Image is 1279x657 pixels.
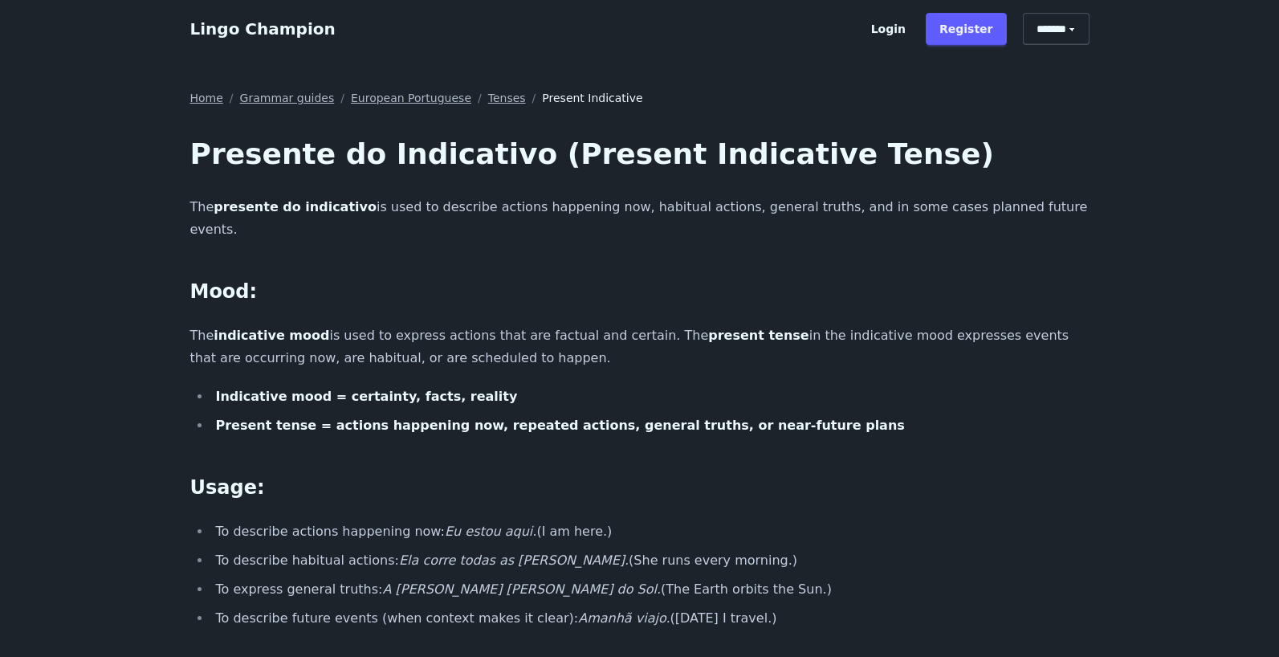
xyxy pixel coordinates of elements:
[542,90,642,106] span: Present Indicative
[211,549,1090,572] li: To describe habitual actions: (She runs every morning.)
[578,610,670,626] em: Amanhã viajo.
[230,90,234,106] span: /
[216,418,905,433] strong: Present tense = actions happening now, repeated actions, general truths, or near-future plans
[190,475,1090,501] h2: Usage:
[857,13,919,45] a: Login
[214,328,329,343] strong: indicative mood
[445,524,536,539] em: Eu estou aqui.
[190,90,1090,106] nav: Breadcrumb
[190,90,223,106] a: Home
[190,196,1090,241] p: The is used to describe actions happening now, habitual actions, general truths, and in some case...
[190,324,1090,369] p: The is used to express actions that are factual and certain. The in the indicative mood expresses...
[216,389,518,404] strong: Indicative mood = certainty, facts, reality
[340,90,344,106] span: /
[399,553,629,568] em: Ela corre todas as [PERSON_NAME].
[190,138,1090,170] h1: Presente do Indicativo (Present Indicative Tense)
[478,90,482,106] span: /
[488,90,526,106] a: Tenses
[190,280,1090,305] h2: Mood:
[211,520,1090,543] li: To describe actions happening now: (I am here.)
[214,199,377,214] strong: presente do indicativo
[351,90,471,106] a: European Portuguese
[211,607,1090,630] li: To describe future events (when context makes it clear): ([DATE] I travel.)
[211,578,1090,601] li: To express general truths: (The Earth orbits the Sun.)
[926,13,1007,45] a: Register
[382,582,661,597] em: A [PERSON_NAME] [PERSON_NAME] do Sol.
[190,19,336,39] a: Lingo Champion
[532,90,536,106] span: /
[708,328,809,343] strong: present tense
[240,90,335,106] a: Grammar guides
